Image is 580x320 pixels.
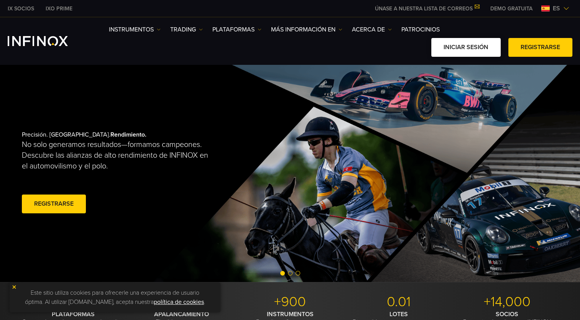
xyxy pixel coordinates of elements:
[22,195,86,213] a: Registrarse
[288,271,292,275] span: Go to slide 2
[456,294,559,310] p: +14,000
[13,286,217,308] p: Este sitio utiliza cookies para ofrecerle una experiencia de usuario óptima. Al utilizar [DOMAIN_...
[267,310,314,318] strong: INSTRUMENTOS
[12,284,17,290] img: yellow close icon
[22,119,263,228] div: Precisión. [GEOGRAPHIC_DATA].
[170,25,203,34] a: TRADING
[109,25,161,34] a: Instrumentos
[369,5,485,12] a: ÚNASE A NUESTRA LISTA DE CORREOS
[239,294,342,310] p: +900
[508,38,572,57] a: Registrarse
[280,271,285,275] span: Go to slide 1
[496,310,518,318] strong: SOCIOS
[2,5,40,13] a: INFINOX
[296,271,300,275] span: Go to slide 3
[431,38,501,57] a: Iniciar sesión
[8,36,86,46] a: INFINOX Logo
[271,25,342,34] a: Más información en
[550,4,563,13] span: es
[22,139,215,172] p: No solo generamos resultados—formamos campeones. Descubre las alianzas de alto rendimiento de INF...
[110,131,146,139] strong: Rendimiento.
[389,310,408,318] strong: LOTES
[154,310,209,318] strong: APALANCAMIENTO
[401,25,440,34] a: Patrocinios
[347,294,450,310] p: 0.01
[352,25,392,34] a: ACERCA DE
[40,5,78,13] a: INFINOX
[52,310,95,318] strong: PLATAFORMAS
[212,25,261,34] a: PLATAFORMAS
[154,298,204,306] a: política de cookies
[485,5,538,13] a: INFINOX MENU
